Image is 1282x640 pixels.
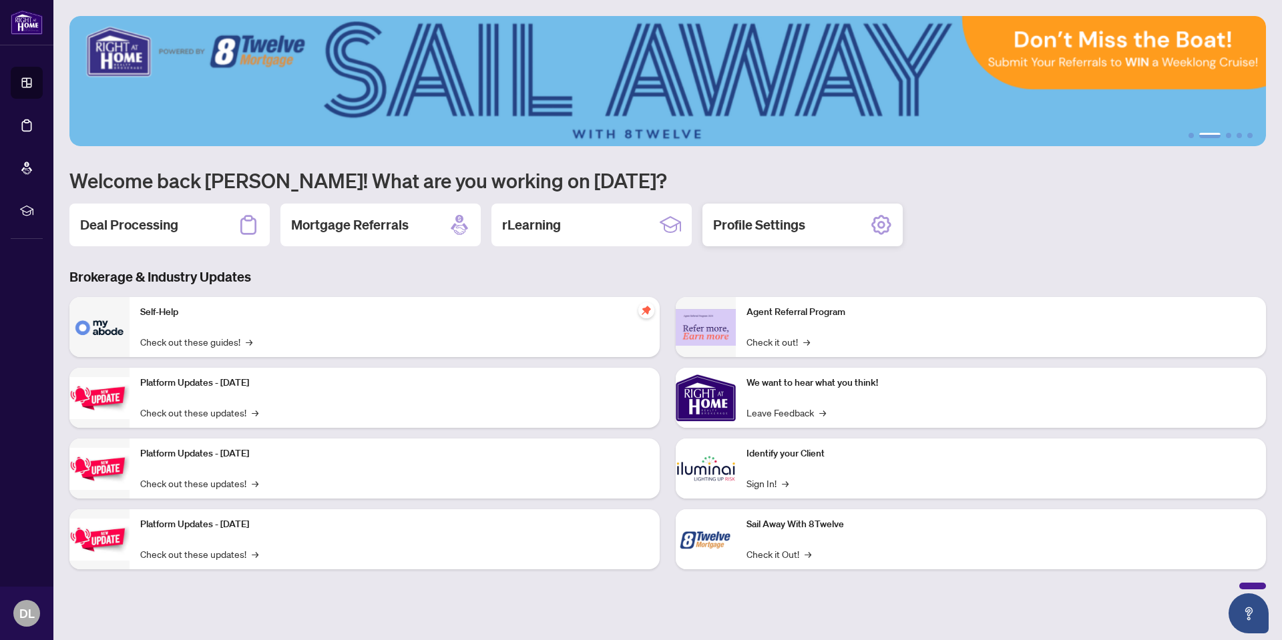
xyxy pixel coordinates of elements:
[746,305,1255,320] p: Agent Referral Program
[69,448,130,490] img: Platform Updates - July 8, 2025
[1247,133,1253,138] button: 5
[676,309,736,346] img: Agent Referral Program
[803,334,810,349] span: →
[291,216,409,234] h2: Mortgage Referrals
[1199,133,1221,138] button: 2
[69,168,1266,193] h1: Welcome back [PERSON_NAME]! What are you working on [DATE]?
[746,405,826,420] a: Leave Feedback→
[782,476,789,491] span: →
[746,517,1255,532] p: Sail Away With 8Twelve
[69,268,1266,286] h3: Brokerage & Industry Updates
[11,10,43,35] img: logo
[1189,133,1194,138] button: 1
[252,405,258,420] span: →
[713,216,805,234] h2: Profile Settings
[746,446,1255,461] p: Identify your Client
[246,334,252,349] span: →
[140,446,649,461] p: Platform Updates - [DATE]
[252,476,258,491] span: →
[140,547,258,561] a: Check out these updates!→
[69,377,130,419] img: Platform Updates - July 21, 2025
[1237,133,1242,138] button: 4
[1229,593,1269,633] button: Open asap
[676,438,736,499] img: Identify your Client
[746,547,811,561] a: Check it Out!→
[638,302,654,318] span: pushpin
[140,405,258,420] a: Check out these updates!→
[69,297,130,357] img: Self-Help
[252,547,258,561] span: →
[140,376,649,390] p: Platform Updates - [DATE]
[19,604,35,623] span: DL
[69,16,1266,146] img: Slide 1
[69,519,130,561] img: Platform Updates - June 23, 2025
[1226,133,1231,138] button: 3
[676,368,736,428] img: We want to hear what you think!
[140,334,252,349] a: Check out these guides!→
[676,509,736,569] img: Sail Away With 8Twelve
[819,405,826,420] span: →
[805,547,811,561] span: →
[502,216,561,234] h2: rLearning
[746,376,1255,390] p: We want to hear what you think!
[140,305,649,320] p: Self-Help
[746,476,789,491] a: Sign In!→
[140,476,258,491] a: Check out these updates!→
[80,216,178,234] h2: Deal Processing
[746,334,810,349] a: Check it out!→
[140,517,649,532] p: Platform Updates - [DATE]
